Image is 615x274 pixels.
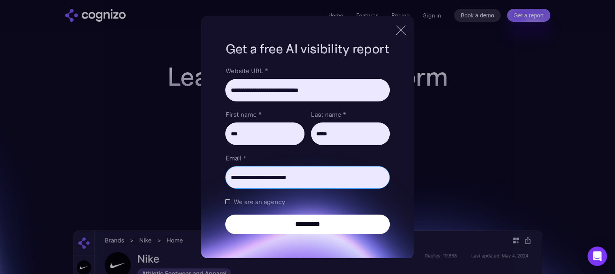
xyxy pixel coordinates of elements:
span: We are an agency [233,197,285,207]
h1: Get a free AI visibility report [225,40,389,58]
label: Last name * [311,110,390,119]
label: Email * [225,153,389,163]
div: Open Intercom Messenger [588,247,607,266]
label: Website URL * [225,66,389,76]
label: First name * [225,110,304,119]
form: Brand Report Form [225,66,389,234]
